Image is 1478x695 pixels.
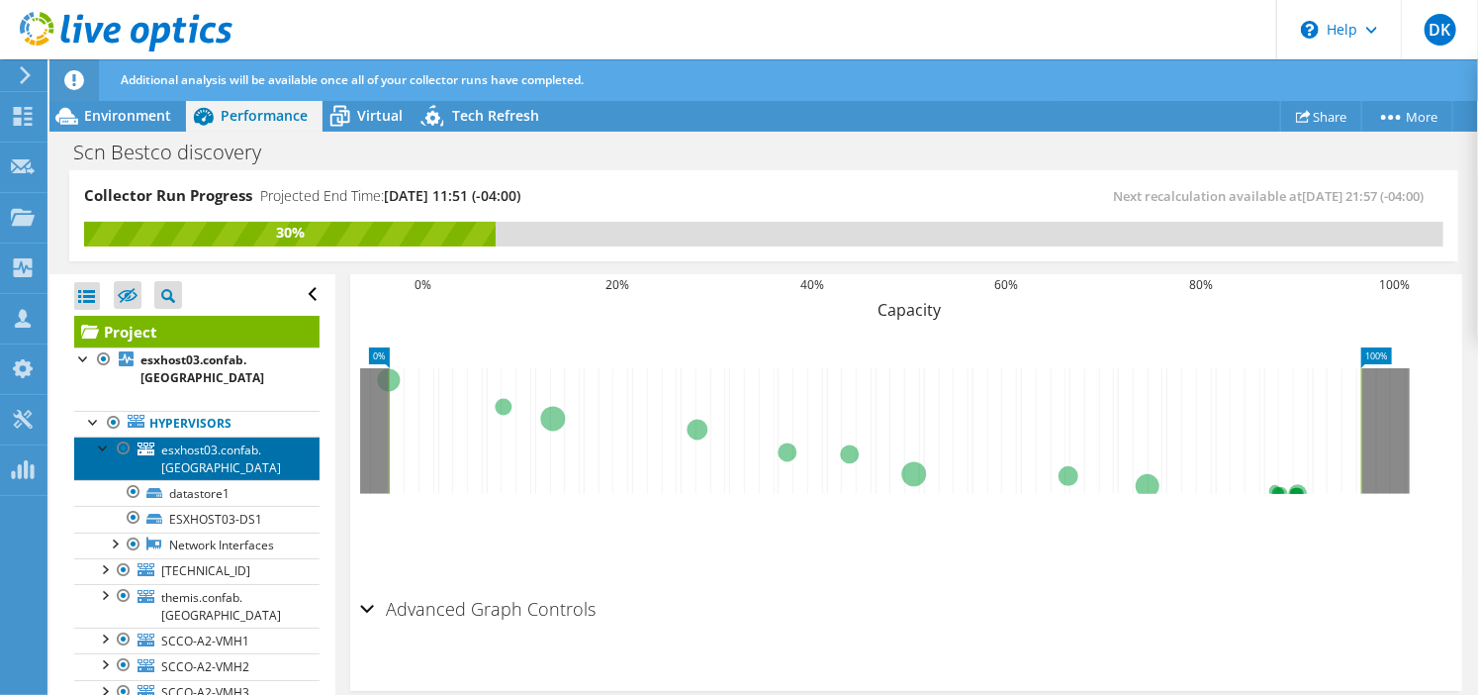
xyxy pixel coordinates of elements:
[74,480,320,506] a: datastore1
[84,106,171,125] span: Environment
[140,351,264,386] b: esxhost03.confab.[GEOGRAPHIC_DATA]
[1301,21,1319,39] svg: \n
[260,185,520,207] h4: Projected End Time:
[415,276,431,293] text: 0%
[221,106,308,125] span: Performance
[74,584,320,628] a: themis.confab.[GEOGRAPHIC_DATA]
[74,533,320,558] a: Network Interfaces
[74,558,320,584] a: [TECHNICAL_ID]
[74,653,320,679] a: SCCO-A2-VMH2
[161,658,249,675] span: SCCO-A2-VMH2
[74,347,320,391] a: esxhost03.confab.[GEOGRAPHIC_DATA]
[1113,187,1433,205] span: Next recalculation available at
[1189,276,1213,293] text: 80%
[74,411,320,437] a: Hypervisors
[1361,101,1453,132] a: More
[74,628,320,653] a: SCCO-A2-VMH1
[64,142,292,163] h1: Scn Bestco discovery
[1379,276,1410,293] text: 100%
[161,633,249,649] span: SCCO-A2-VMH1
[994,276,1018,293] text: 60%
[74,437,320,480] a: esxhost03.confab.[GEOGRAPHIC_DATA]
[74,506,320,532] a: ESXHOST03-DS1
[452,106,539,125] span: Tech Refresh
[74,316,320,347] a: Project
[384,186,520,205] span: [DATE] 11:51 (-04:00)
[1425,14,1456,46] span: DK
[357,106,403,125] span: Virtual
[360,589,596,629] h2: Advanced Graph Controls
[84,222,496,244] div: 30%
[800,276,824,293] text: 40%
[1280,101,1362,132] a: Share
[878,299,942,321] text: Capacity
[605,276,629,293] text: 20%
[161,562,250,579] span: [TECHNICAL_ID]
[1302,187,1424,205] span: [DATE] 21:57 (-04:00)
[161,589,281,624] span: themis.confab.[GEOGRAPHIC_DATA]
[121,71,584,88] span: Additional analysis will be available once all of your collector runs have completed.
[161,442,281,476] span: esxhost03.confab.[GEOGRAPHIC_DATA]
